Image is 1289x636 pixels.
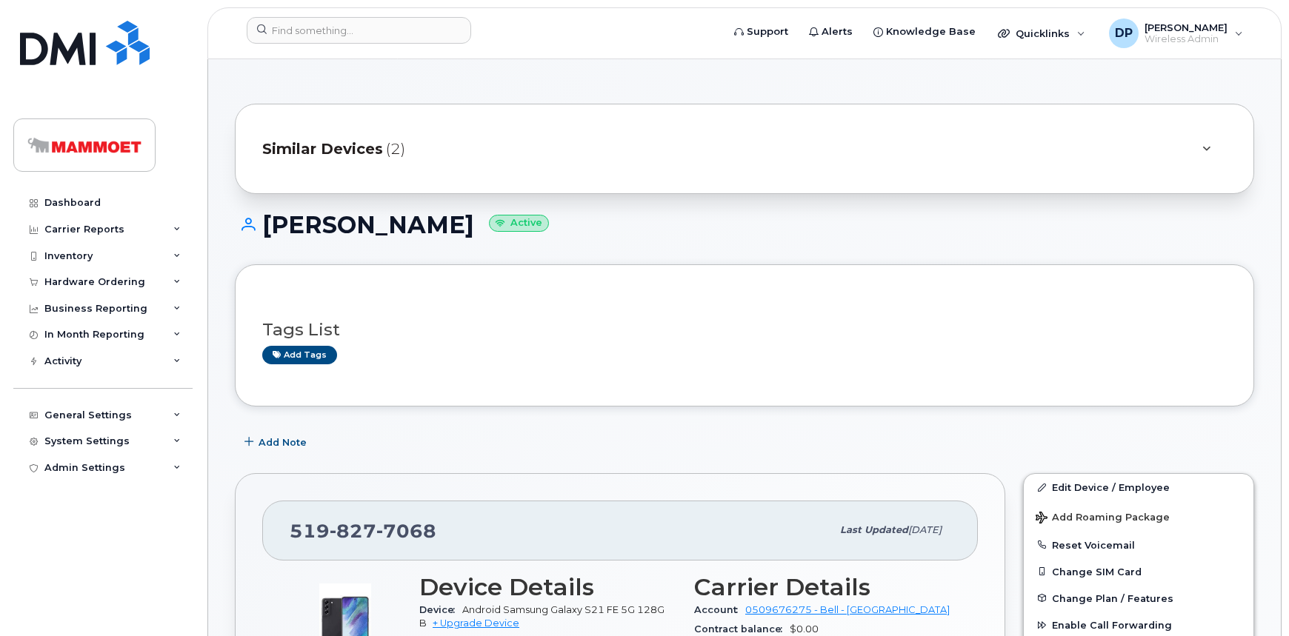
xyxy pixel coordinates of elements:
[745,604,950,615] a: 0509676275 - Bell - [GEOGRAPHIC_DATA]
[1024,474,1253,501] a: Edit Device / Employee
[290,520,436,542] span: 519
[694,604,745,615] span: Account
[235,212,1254,238] h1: [PERSON_NAME]
[1225,572,1278,625] iframe: Messenger Launcher
[419,604,665,629] span: Android Samsung Galaxy S21 FE 5G 128GB
[1036,512,1170,526] span: Add Roaming Package
[1052,592,1173,603] span: Change Plan / Features
[694,574,951,600] h3: Carrier Details
[419,574,676,600] h3: Device Details
[1024,585,1253,612] button: Change Plan / Features
[1024,532,1253,558] button: Reset Voicemail
[1052,620,1172,631] span: Enable Call Forwarding
[262,138,383,160] span: Similar Devices
[908,524,942,535] span: [DATE]
[1024,501,1253,532] button: Add Roaming Package
[235,429,319,455] button: Add Note
[262,346,337,364] a: Add tags
[694,623,790,635] span: Contract balance
[419,604,462,615] span: Device
[330,520,376,542] span: 827
[1024,558,1253,585] button: Change SIM Card
[790,623,819,635] span: $0.00
[840,524,908,535] span: Last updated
[376,520,436,542] span: 7068
[259,435,307,449] span: Add Note
[433,617,519,629] a: + Upgrade Device
[262,321,1227,339] h3: Tags List
[489,215,549,232] small: Active
[386,138,405,160] span: (2)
